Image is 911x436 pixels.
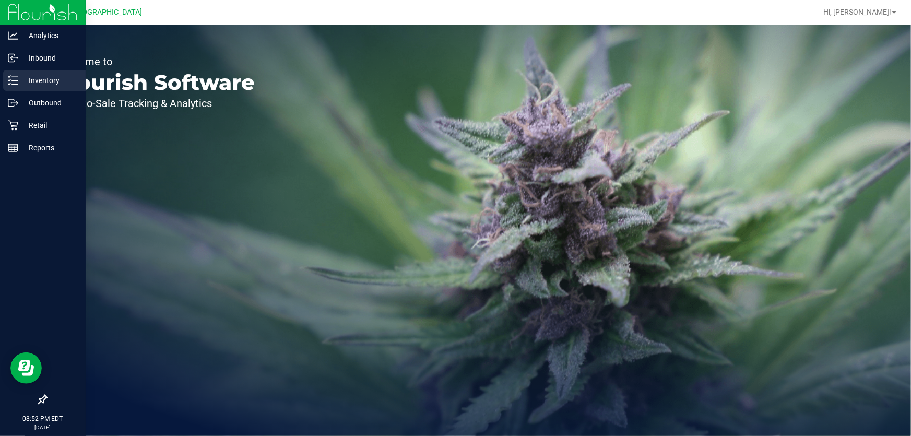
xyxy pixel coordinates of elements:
[18,97,81,109] p: Outbound
[5,414,81,423] p: 08:52 PM EDT
[8,143,18,153] inline-svg: Reports
[56,98,255,109] p: Seed-to-Sale Tracking & Analytics
[823,8,891,16] span: Hi, [PERSON_NAME]!
[18,119,81,132] p: Retail
[8,30,18,41] inline-svg: Analytics
[5,423,81,431] p: [DATE]
[8,98,18,108] inline-svg: Outbound
[8,53,18,63] inline-svg: Inbound
[8,120,18,131] inline-svg: Retail
[18,52,81,64] p: Inbound
[10,352,42,384] iframe: Resource center
[8,75,18,86] inline-svg: Inventory
[18,74,81,87] p: Inventory
[18,29,81,42] p: Analytics
[56,56,255,67] p: Welcome to
[71,8,143,17] span: [GEOGRAPHIC_DATA]
[18,142,81,154] p: Reports
[56,72,255,93] p: Flourish Software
